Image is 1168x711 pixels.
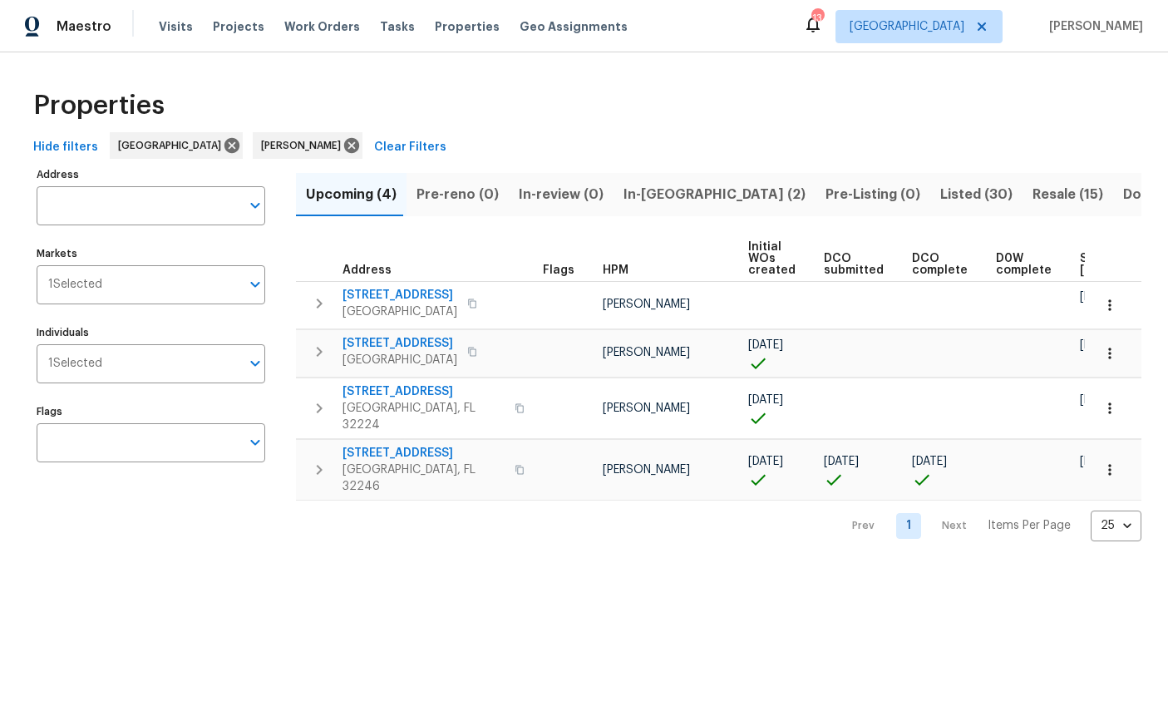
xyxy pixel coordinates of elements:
[1042,18,1143,35] span: [PERSON_NAME]
[912,253,968,276] span: DCO complete
[110,132,243,159] div: [GEOGRAPHIC_DATA]
[37,170,265,180] label: Address
[244,194,267,217] button: Open
[603,347,690,358] span: [PERSON_NAME]
[343,383,505,400] span: [STREET_ADDRESS]
[603,299,690,310] span: [PERSON_NAME]
[519,183,604,206] span: In-review (0)
[261,137,347,154] span: [PERSON_NAME]
[623,183,806,206] span: In-[GEOGRAPHIC_DATA] (2)
[435,18,500,35] span: Properties
[27,132,105,163] button: Hide filters
[33,97,165,114] span: Properties
[811,10,823,27] div: 13
[748,394,783,406] span: [DATE]
[244,273,267,296] button: Open
[748,456,783,467] span: [DATE]
[896,513,921,539] a: Goto page 1
[118,137,228,154] span: [GEOGRAPHIC_DATA]
[836,511,1141,541] nav: Pagination Navigation
[57,18,111,35] span: Maestro
[850,18,964,35] span: [GEOGRAPHIC_DATA]
[343,462,505,495] span: [GEOGRAPHIC_DATA], FL 32246
[367,132,453,163] button: Clear Filters
[988,517,1071,534] p: Items Per Page
[1080,339,1115,351] span: [DATE]
[380,21,415,32] span: Tasks
[1091,504,1141,547] div: 25
[940,183,1013,206] span: Listed (30)
[343,304,457,320] span: [GEOGRAPHIC_DATA]
[343,400,505,433] span: [GEOGRAPHIC_DATA], FL 32224
[824,253,884,276] span: DCO submitted
[213,18,264,35] span: Projects
[825,183,920,206] span: Pre-Listing (0)
[543,264,574,276] span: Flags
[253,132,362,159] div: [PERSON_NAME]
[306,183,397,206] span: Upcoming (4)
[343,445,505,462] span: [STREET_ADDRESS]
[284,18,360,35] span: Work Orders
[912,456,947,467] span: [DATE]
[520,18,628,35] span: Geo Assignments
[343,335,457,352] span: [STREET_ADDRESS]
[343,352,457,368] span: [GEOGRAPHIC_DATA]
[603,402,690,414] span: [PERSON_NAME]
[48,278,102,292] span: 1 Selected
[244,352,267,375] button: Open
[416,183,499,206] span: Pre-reno (0)
[1080,456,1115,467] span: [DATE]
[748,241,796,276] span: Initial WOs created
[244,431,267,454] button: Open
[748,339,783,351] span: [DATE]
[1032,183,1103,206] span: Resale (15)
[159,18,193,35] span: Visits
[37,249,265,259] label: Markets
[37,328,265,338] label: Individuals
[48,357,102,371] span: 1 Selected
[996,253,1052,276] span: D0W complete
[374,137,446,158] span: Clear Filters
[603,264,628,276] span: HPM
[343,287,457,304] span: [STREET_ADDRESS]
[1080,291,1115,303] span: [DATE]
[1080,394,1115,406] span: [DATE]
[343,264,392,276] span: Address
[37,407,265,417] label: Flags
[33,137,98,158] span: Hide filters
[603,464,690,476] span: [PERSON_NAME]
[824,456,859,467] span: [DATE]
